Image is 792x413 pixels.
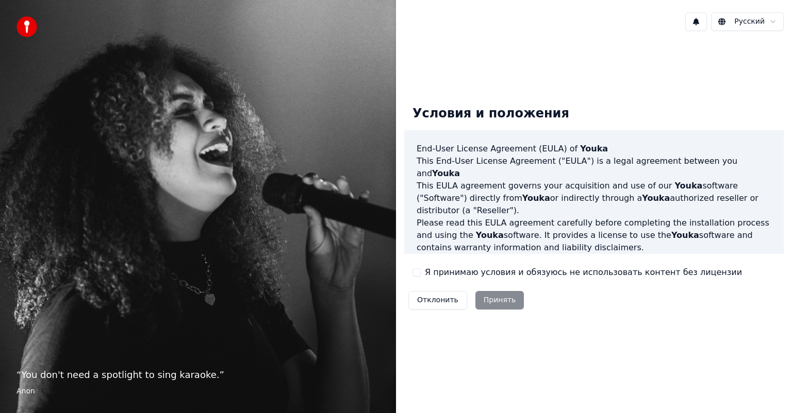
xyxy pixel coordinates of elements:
div: Условия и положения [404,97,577,130]
span: Youka [522,193,550,203]
p: If you register for a free trial of the software, this EULA agreement will also govern that trial... [417,254,771,303]
button: Отклонить [408,291,467,309]
span: Youka [671,230,699,240]
span: Youka [674,181,702,191]
img: youka [16,16,37,37]
footer: Anon [16,386,379,397]
p: This EULA agreement governs your acquisition and use of our software ("Software") directly from o... [417,180,771,217]
label: Я принимаю условия и обязуюсь не использовать контент без лицензии [425,266,742,279]
h3: End-User License Agreement (EULA) of [417,143,771,155]
span: Youka [432,168,460,178]
span: Youka [642,193,670,203]
p: This End-User License Agreement ("EULA") is a legal agreement between you and [417,155,771,180]
span: Youka [580,144,608,153]
p: Please read this EULA agreement carefully before completing the installation process and using th... [417,217,771,254]
p: “ You don't need a spotlight to sing karaoke. ” [16,368,379,382]
span: Youka [476,230,504,240]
